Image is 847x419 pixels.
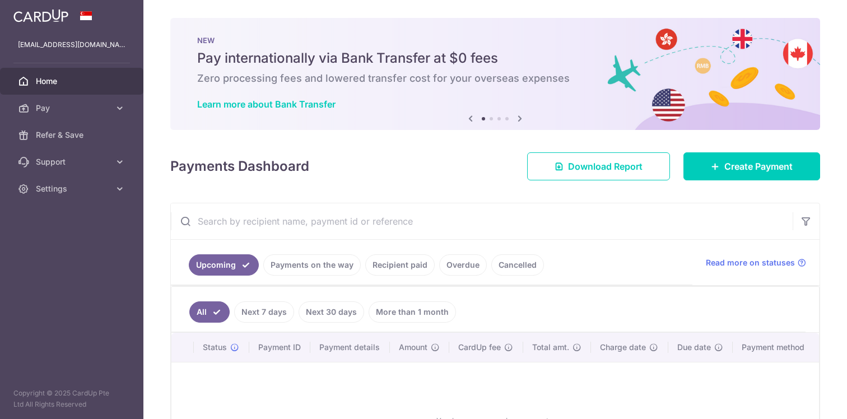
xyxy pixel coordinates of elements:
[706,257,806,268] a: Read more on statuses
[189,301,230,323] a: All
[458,342,501,353] span: CardUp fee
[249,333,310,362] th: Payment ID
[439,254,487,276] a: Overdue
[600,342,646,353] span: Charge date
[197,36,793,45] p: NEW
[189,254,259,276] a: Upcoming
[491,254,544,276] a: Cancelled
[203,342,227,353] span: Status
[568,160,643,173] span: Download Report
[170,18,820,130] img: Bank transfer banner
[197,49,793,67] h5: Pay internationally via Bank Transfer at $0 fees
[365,254,435,276] a: Recipient paid
[36,103,110,114] span: Pay
[369,301,456,323] a: More than 1 month
[263,254,361,276] a: Payments on the way
[683,152,820,180] a: Create Payment
[197,99,336,110] a: Learn more about Bank Transfer
[36,76,110,87] span: Home
[197,72,793,85] h6: Zero processing fees and lowered transfer cost for your overseas expenses
[677,342,711,353] span: Due date
[234,301,294,323] a: Next 7 days
[36,129,110,141] span: Refer & Save
[18,39,125,50] p: [EMAIL_ADDRESS][DOMAIN_NAME]
[13,9,68,22] img: CardUp
[399,342,427,353] span: Amount
[171,203,793,239] input: Search by recipient name, payment id or reference
[733,333,819,362] th: Payment method
[36,183,110,194] span: Settings
[299,301,364,323] a: Next 30 days
[170,156,309,176] h4: Payments Dashboard
[532,342,569,353] span: Total amt.
[706,257,795,268] span: Read more on statuses
[310,333,390,362] th: Payment details
[527,152,670,180] a: Download Report
[36,156,110,167] span: Support
[724,160,793,173] span: Create Payment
